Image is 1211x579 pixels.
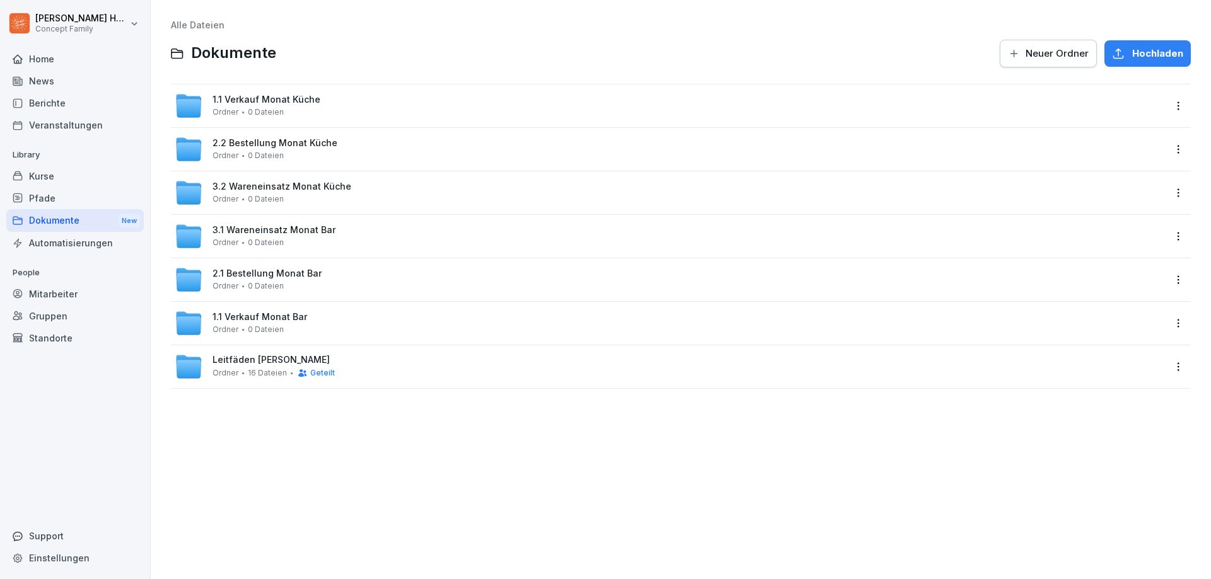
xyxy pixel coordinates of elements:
span: 0 Dateien [248,238,284,247]
span: Leitfäden [PERSON_NAME] [213,355,330,365]
a: Leitfäden [PERSON_NAME]Ordner16 DateienGeteilt [175,353,1164,381]
span: 2.1 Bestellung Monat Bar [213,268,322,279]
a: Automatisierungen [6,232,144,254]
span: Ordner [213,108,238,117]
span: 2.2 Bestellung Monat Küche [213,138,337,149]
span: 1.1 Verkauf Monat Bar [213,312,307,323]
span: Hochladen [1132,47,1183,60]
a: Veranstaltungen [6,114,144,136]
p: Concept Family [35,25,127,33]
a: Standorte [6,327,144,349]
span: Ordner [213,195,238,204]
a: Pfade [6,187,144,209]
span: 3.2 Wareneinsatz Monat Küche [213,181,351,192]
a: News [6,70,144,92]
span: 0 Dateien [248,282,284,290]
span: Ordner [213,151,238,160]
span: Ordner [213,369,238,377]
a: 1.1 Verkauf Monat BarOrdner0 Dateien [175,309,1164,337]
span: 0 Dateien [248,108,284,117]
a: Kurse [6,165,144,187]
span: 0 Dateien [248,325,284,334]
a: Gruppen [6,305,144,327]
span: Ordner [213,282,238,290]
a: 1.1 Verkauf Monat KücheOrdner0 Dateien [175,92,1164,120]
a: Mitarbeiter [6,283,144,305]
p: [PERSON_NAME] Huttarsch [35,13,127,24]
a: 2.1 Bestellung Monat BarOrdner0 Dateien [175,266,1164,294]
div: Dokumente [6,209,144,232]
button: Neuer Ordner [1000,40,1097,67]
p: People [6,263,144,283]
a: Einstellungen [6,547,144,569]
a: DokumenteNew [6,209,144,232]
a: 2.2 Bestellung Monat KücheOrdner0 Dateien [175,135,1164,163]
p: Library [6,145,144,165]
a: 3.2 Wareneinsatz Monat KücheOrdner0 Dateien [175,179,1164,207]
div: New [119,214,140,228]
span: 3.1 Wareneinsatz Monat Bar [213,225,336,236]
div: Support [6,525,144,547]
button: Hochladen [1104,40,1191,67]
span: Dokumente [191,44,276,62]
a: Alle Dateien [171,20,225,30]
span: 0 Dateien [248,151,284,160]
a: Berichte [6,92,144,114]
span: Ordner [213,238,238,247]
span: 1.1 Verkauf Monat Küche [213,95,320,105]
span: 0 Dateien [248,195,284,204]
span: Geteilt [310,369,335,377]
a: 3.1 Wareneinsatz Monat BarOrdner0 Dateien [175,222,1164,250]
span: Neuer Ordner [1026,47,1089,60]
span: 16 Dateien [248,369,287,377]
a: Home [6,48,144,70]
span: Ordner [213,325,238,334]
